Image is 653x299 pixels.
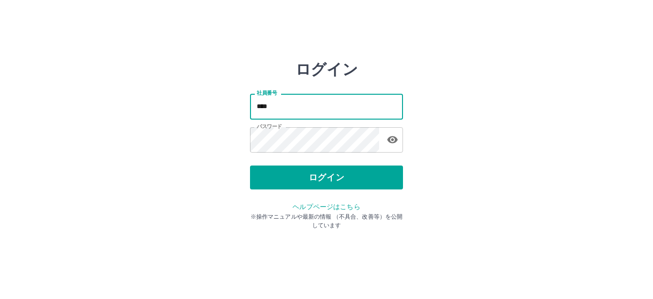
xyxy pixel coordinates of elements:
button: ログイン [250,166,403,189]
label: 社員番号 [257,89,277,97]
h2: ログイン [295,60,358,78]
label: パスワード [257,123,282,130]
p: ※操作マニュアルや最新の情報 （不具合、改善等）を公開しています [250,212,403,230]
a: ヘルプページはこちら [293,203,360,210]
